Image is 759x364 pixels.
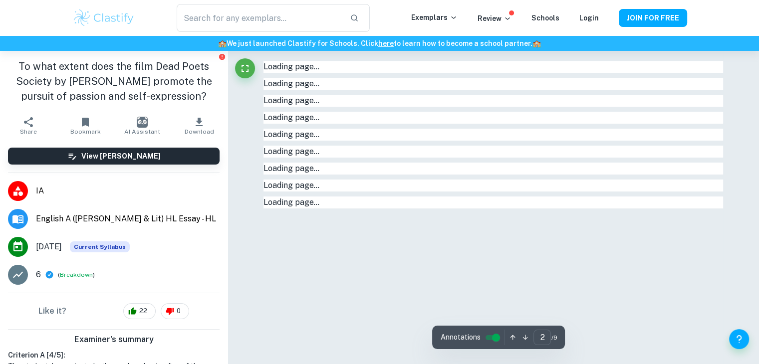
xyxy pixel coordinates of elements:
span: 🏫 [218,39,227,47]
a: here [378,39,394,47]
h6: Examiner's summary [4,334,224,346]
div: Loading page… [263,78,724,90]
div: Loading page… [263,129,724,141]
img: AI Assistant [137,117,148,128]
img: Clastify logo [72,8,136,28]
div: 0 [161,303,189,319]
button: AI Assistant [114,112,171,140]
span: 22 [134,306,153,316]
button: Fullscreen [235,58,255,78]
div: Loading page… [263,95,724,107]
span: Annotations [440,332,480,343]
a: Schools [531,14,559,22]
div: Loading page… [263,196,724,208]
span: 🏫 [532,39,541,47]
h1: To what extent does the film Dead Poets Society by [PERSON_NAME] promote the pursuit of passion a... [8,59,220,104]
p: 6 [36,269,41,281]
span: / 9 [551,333,557,342]
div: Loading page… [263,61,724,73]
span: Share [20,128,37,135]
div: This exemplar is based on the current syllabus. Feel free to refer to it for inspiration/ideas wh... [70,241,130,252]
span: AI Assistant [124,128,160,135]
div: Loading page… [263,146,724,158]
a: Login [579,14,599,22]
div: Loading page… [263,163,724,175]
button: Breakdown [60,270,93,279]
button: Report issue [218,53,226,60]
button: Help and Feedback [729,329,749,349]
button: Download [171,112,228,140]
div: 22 [123,303,156,319]
span: English A ([PERSON_NAME] & Lit) HL Essay - HL [36,213,220,225]
h6: Criterion A [ 4 / 5 ]: [8,350,220,361]
button: Bookmark [57,112,114,140]
span: Current Syllabus [70,241,130,252]
span: IA [36,185,220,197]
div: Loading page… [263,112,724,124]
p: Review [478,13,511,24]
input: Search for any exemplars... [177,4,341,32]
div: Loading page… [263,180,724,191]
span: [DATE] [36,241,62,253]
span: Bookmark [70,128,101,135]
h6: View [PERSON_NAME] [81,151,161,162]
h6: Like it? [38,305,66,317]
button: View [PERSON_NAME] [8,148,220,165]
p: Exemplars [411,12,458,23]
span: 0 [171,306,186,316]
h6: We just launched Clastify for Schools. Click to learn how to become a school partner. [2,38,757,49]
span: Download [185,128,214,135]
button: JOIN FOR FREE [619,9,687,27]
span: ( ) [58,270,95,280]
